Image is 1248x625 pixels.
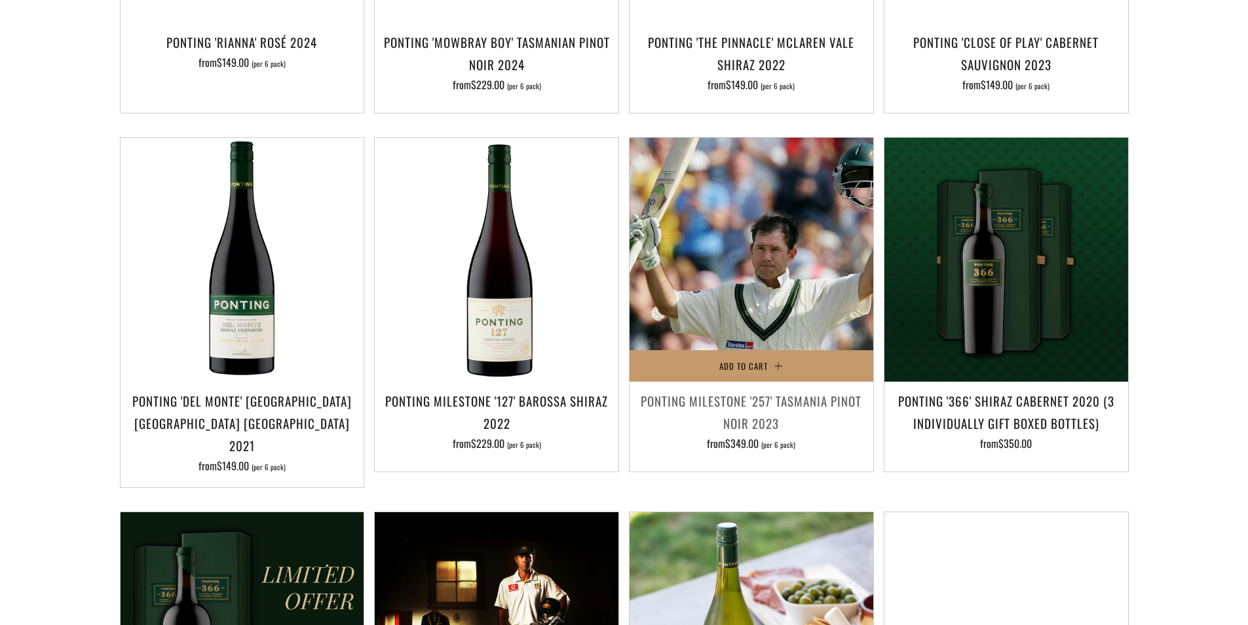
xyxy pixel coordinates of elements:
span: $229.00 [471,435,504,451]
span: from [962,77,1049,92]
h3: Ponting Milestone '127' Barossa Shiraz 2022 [381,390,612,434]
span: $149.00 [217,54,249,70]
span: Add to Cart [719,359,768,373]
span: $350.00 [998,435,1032,451]
span: $149.00 [726,77,758,92]
span: $149.00 [981,77,1013,92]
a: Ponting '366' Shiraz Cabernet 2020 (3 individually gift boxed bottles) from$350.00 [884,390,1128,455]
h3: Ponting 'Close of Play' Cabernet Sauvignon 2023 [891,31,1122,75]
span: (per 6 pack) [761,441,795,449]
a: Ponting 'Rianna' Rosé 2024 from$149.00 (per 6 pack) [121,31,364,96]
span: from [707,435,795,451]
span: from [708,77,795,92]
span: (per 6 pack) [507,441,541,449]
h3: Ponting Milestone '257' Tasmania Pinot Noir 2023 [636,390,867,434]
a: Ponting Milestone '257' Tasmania Pinot Noir 2023 from$349.00 (per 6 pack) [630,390,873,455]
span: $229.00 [471,77,504,92]
span: (per 6 pack) [252,464,286,471]
span: from [199,458,286,474]
span: from [453,435,541,451]
a: Ponting 'The Pinnacle' McLaren Vale Shiraz 2022 from$149.00 (per 6 pack) [630,31,873,96]
a: Ponting Milestone '127' Barossa Shiraz 2022 from$229.00 (per 6 pack) [375,390,618,455]
span: (per 6 pack) [761,83,795,90]
h3: Ponting 'Del Monte' [GEOGRAPHIC_DATA] [GEOGRAPHIC_DATA] [GEOGRAPHIC_DATA] 2021 [127,390,358,457]
a: Ponting 'Close of Play' Cabernet Sauvignon 2023 from$149.00 (per 6 pack) [884,31,1128,96]
span: (per 6 pack) [1015,83,1049,90]
h3: Ponting 'Mowbray Boy' Tasmanian Pinot Noir 2024 [381,31,612,75]
button: Add to Cart [630,350,873,382]
h3: Ponting 'The Pinnacle' McLaren Vale Shiraz 2022 [636,31,867,75]
a: Ponting 'Del Monte' [GEOGRAPHIC_DATA] [GEOGRAPHIC_DATA] [GEOGRAPHIC_DATA] 2021 from$149.00 (per 6... [121,390,364,472]
h3: Ponting 'Rianna' Rosé 2024 [127,31,358,53]
span: from [453,77,541,92]
h3: Ponting '366' Shiraz Cabernet 2020 (3 individually gift boxed bottles) [891,390,1122,434]
span: from [980,435,1032,451]
span: (per 6 pack) [252,60,286,68]
span: from [199,54,286,70]
a: Ponting 'Mowbray Boy' Tasmanian Pinot Noir 2024 from$229.00 (per 6 pack) [375,31,618,96]
span: (per 6 pack) [507,83,541,90]
span: $349.00 [725,435,759,451]
span: $149.00 [217,458,249,474]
